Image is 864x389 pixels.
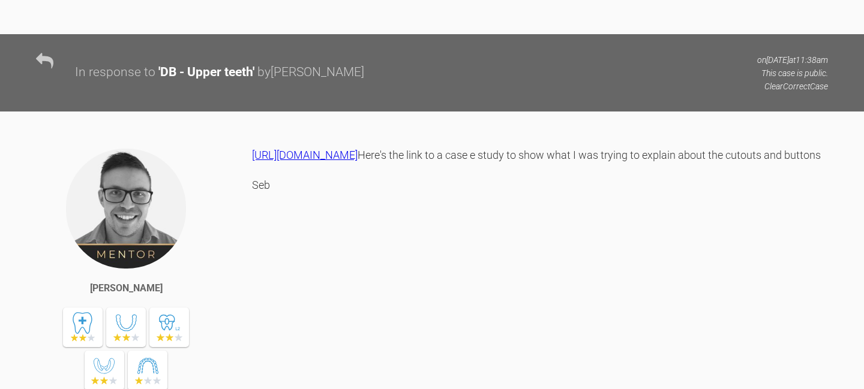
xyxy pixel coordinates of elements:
div: [PERSON_NAME] [90,281,163,296]
img: Sebastian Wilkins [65,147,187,270]
p: ClearCorrect Case [757,80,828,93]
div: In response to [75,62,155,83]
div: by [PERSON_NAME] [257,62,364,83]
p: This case is public. [757,67,828,80]
p: on [DATE] at 11:38am [757,53,828,67]
a: [URL][DOMAIN_NAME] [252,149,358,161]
div: ' DB - Upper teeth ' [158,62,254,83]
